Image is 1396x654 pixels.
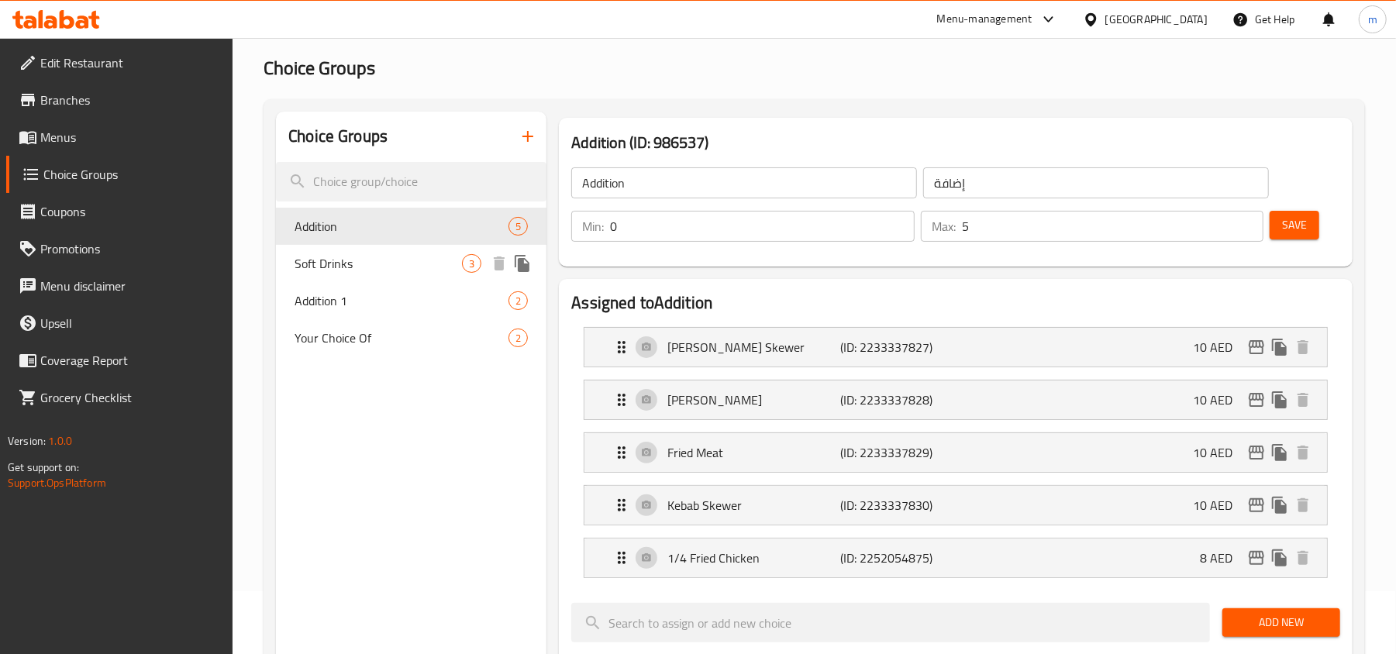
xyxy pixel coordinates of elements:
[841,496,957,515] p: (ID: 2233337830)
[1268,546,1291,570] button: duplicate
[584,539,1327,577] div: Expand
[295,254,462,273] span: Soft Drinks
[6,81,233,119] a: Branches
[584,380,1327,419] div: Expand
[1245,441,1268,464] button: edit
[667,391,840,409] p: [PERSON_NAME]
[1235,613,1328,632] span: Add New
[8,457,79,477] span: Get support on:
[43,165,221,184] span: Choice Groups
[1282,215,1307,235] span: Save
[584,486,1327,525] div: Expand
[571,479,1340,532] li: Expand
[276,162,546,201] input: search
[584,328,1327,367] div: Expand
[288,125,388,148] h2: Choice Groups
[295,329,508,347] span: Your Choice Of
[295,291,508,310] span: Addition 1
[6,193,233,230] a: Coupons
[40,239,221,258] span: Promotions
[6,379,233,416] a: Grocery Checklist
[1270,211,1319,239] button: Save
[276,245,546,282] div: Soft Drinks3deleteduplicate
[1193,391,1245,409] p: 10 AED
[40,202,221,221] span: Coupons
[571,291,1340,315] h2: Assigned to Addition
[582,217,604,236] p: Min:
[40,277,221,295] span: Menu disclaimer
[1245,494,1268,517] button: edit
[511,252,534,275] button: duplicate
[1291,546,1315,570] button: delete
[508,329,528,347] div: Choices
[488,252,511,275] button: delete
[1368,11,1377,28] span: m
[667,338,840,356] p: [PERSON_NAME] Skewer
[937,10,1032,29] div: Menu-management
[571,532,1340,584] li: Expand
[276,282,546,319] div: Addition 12
[509,294,527,308] span: 2
[509,331,527,346] span: 2
[841,443,957,462] p: (ID: 2233337829)
[6,156,233,193] a: Choice Groups
[6,230,233,267] a: Promotions
[6,342,233,379] a: Coverage Report
[6,267,233,305] a: Menu disclaimer
[40,351,221,370] span: Coverage Report
[40,91,221,109] span: Branches
[571,426,1340,479] li: Expand
[1200,549,1245,567] p: 8 AED
[1268,336,1291,359] button: duplicate
[667,496,840,515] p: Kebab Skewer
[1291,336,1315,359] button: delete
[463,256,481,271] span: 3
[1291,388,1315,411] button: delete
[40,314,221,332] span: Upsell
[6,44,233,81] a: Edit Restaurant
[1193,338,1245,356] p: 10 AED
[1245,388,1268,411] button: edit
[276,319,546,356] div: Your Choice Of2
[1268,441,1291,464] button: duplicate
[667,549,840,567] p: 1/4 Fried Chicken
[40,53,221,72] span: Edit Restaurant
[841,391,957,409] p: (ID: 2233337828)
[8,473,106,493] a: Support.OpsPlatform
[40,128,221,146] span: Menus
[571,321,1340,373] li: Expand
[841,338,957,356] p: (ID: 2233337827)
[1105,11,1208,28] div: [GEOGRAPHIC_DATA]
[508,291,528,310] div: Choices
[40,388,221,407] span: Grocery Checklist
[1222,608,1340,637] button: Add New
[295,217,508,236] span: Addition
[667,443,840,462] p: Fried Meat
[1291,494,1315,517] button: delete
[264,50,375,85] span: Choice Groups
[1193,496,1245,515] p: 10 AED
[8,431,46,451] span: Version:
[6,305,233,342] a: Upsell
[584,433,1327,472] div: Expand
[841,549,957,567] p: (ID: 2252054875)
[1193,443,1245,462] p: 10 AED
[1268,388,1291,411] button: duplicate
[571,373,1340,426] li: Expand
[1291,441,1315,464] button: delete
[509,219,527,234] span: 5
[6,119,233,156] a: Menus
[571,603,1210,642] input: search
[1245,546,1268,570] button: edit
[571,130,1340,155] h3: Addition (ID: 986537)
[48,431,72,451] span: 1.0.0
[1245,336,1268,359] button: edit
[276,208,546,245] div: Addition5
[1268,494,1291,517] button: duplicate
[932,217,956,236] p: Max:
